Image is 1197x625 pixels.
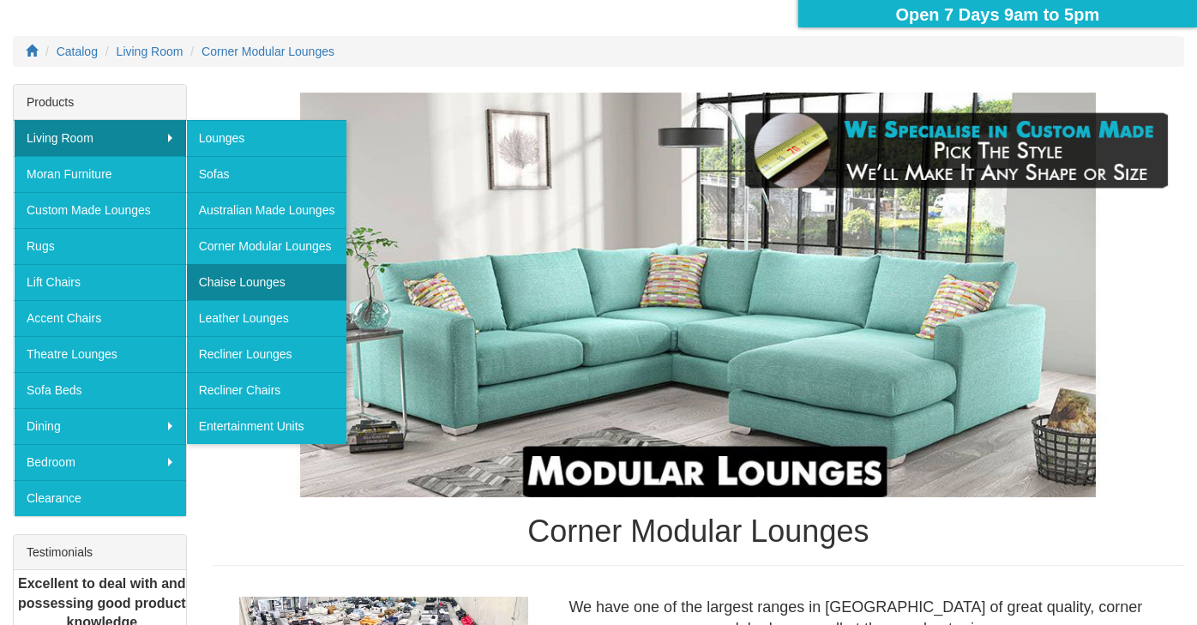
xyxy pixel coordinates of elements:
[14,336,186,372] a: Theatre Lounges
[186,372,347,408] a: Recliner Chairs
[14,372,186,408] a: Sofa Beds
[186,120,347,156] a: Lounges
[202,45,334,58] a: Corner Modular Lounges
[14,408,186,444] a: Dining
[213,93,1184,497] img: Corner Modular Lounges
[14,444,186,480] a: Bedroom
[14,480,186,516] a: Clearance
[14,192,186,228] a: Custom Made Lounges
[14,228,186,264] a: Rugs
[186,408,347,444] a: Entertainment Units
[14,535,186,570] div: Testimonials
[186,300,347,336] a: Leather Lounges
[186,228,347,264] a: Corner Modular Lounges
[186,336,347,372] a: Recliner Lounges
[57,45,98,58] a: Catalog
[213,514,1184,549] h1: Corner Modular Lounges
[186,156,347,192] a: Sofas
[14,120,186,156] a: Living Room
[14,264,186,300] a: Lift Chairs
[14,85,186,120] div: Products
[14,300,186,336] a: Accent Chairs
[186,192,347,228] a: Australian Made Lounges
[186,264,347,300] a: Chaise Lounges
[117,45,183,58] a: Living Room
[14,156,186,192] a: Moran Furniture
